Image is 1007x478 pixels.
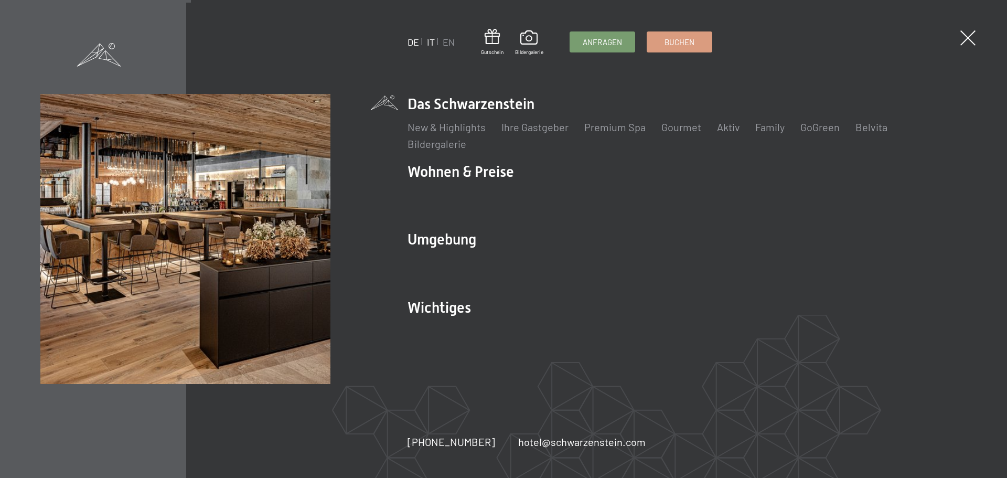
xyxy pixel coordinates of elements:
a: EN [442,36,454,48]
a: Bildergalerie [515,30,543,56]
a: Ihre Gastgeber [501,121,568,133]
a: Belvita [855,121,887,133]
a: Aktiv [716,121,740,133]
a: Family [755,121,785,133]
a: Gutschein [480,29,503,56]
a: Gourmet [661,121,701,133]
a: GoGreen [800,121,840,133]
a: Anfragen [570,32,634,52]
span: Gutschein [480,48,503,56]
a: Premium Spa [584,121,645,133]
span: [PHONE_NUMBER] [407,435,495,448]
a: New & Highlights [407,121,485,133]
a: Bildergalerie [407,137,466,150]
span: Bildergalerie [515,48,543,56]
a: Buchen [647,32,711,52]
a: IT [426,36,434,48]
span: Buchen [664,37,694,48]
a: hotel@schwarzenstein.com [518,434,645,449]
span: Anfragen [582,37,622,48]
a: DE [407,36,419,48]
a: [PHONE_NUMBER] [407,434,495,449]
